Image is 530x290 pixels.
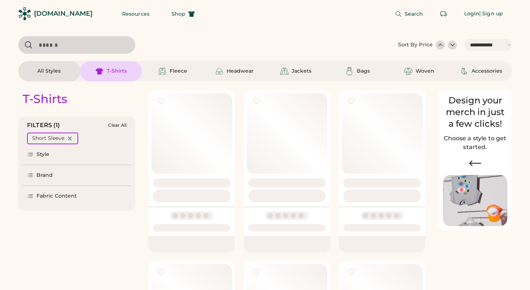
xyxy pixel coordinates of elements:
img: Bags Icon [345,67,354,76]
span: Shop [171,11,185,16]
button: Resources [113,7,158,21]
div: Login [464,10,480,18]
button: Shop [163,7,204,21]
div: Style [37,151,50,158]
img: Image of Lisa Congdon Eye Print on T-Shirt and Hat [443,175,507,226]
div: Clear All [108,123,126,128]
div: Fabric Content [37,192,77,200]
div: Headwear [227,68,254,75]
div: Jackets [292,68,311,75]
img: Rendered Logo - Screens [18,7,31,20]
div: Fleece [170,68,187,75]
img: T-Shirts Icon [95,67,104,76]
div: [DOMAIN_NAME] [34,9,92,18]
div: Short Sleeve [32,135,64,142]
img: Headwear Icon [215,67,224,76]
div: Accessories [472,68,502,75]
img: Jackets Icon [280,67,289,76]
img: Accessories Icon [460,67,469,76]
div: T-Shirts [107,68,127,75]
div: Bags [357,68,370,75]
div: T-Shirts [23,92,67,106]
div: Design your merch in just a few clicks! [443,95,507,130]
div: Sort By Price [398,41,433,49]
img: Fleece Icon [158,67,167,76]
button: Retrieve an order [436,7,451,21]
img: Woven Icon [404,67,413,76]
div: | Sign up [479,10,503,18]
h2: Choose a style to get started. [443,134,507,152]
button: Search [386,7,432,21]
div: All Styles [37,68,61,75]
div: FILTERS (1) [27,121,60,130]
span: Search [405,11,423,16]
div: Woven [416,68,434,75]
div: Brand [37,172,53,179]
